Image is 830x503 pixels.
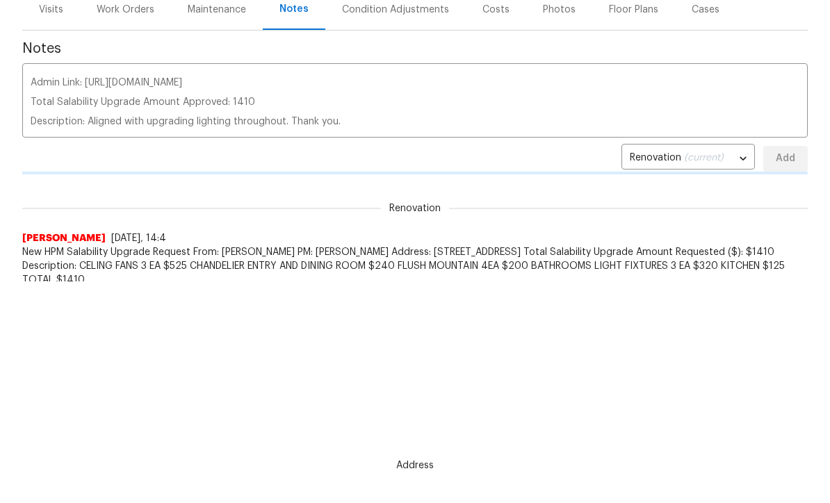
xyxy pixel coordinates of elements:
div: Renovation (current) [621,142,755,176]
div: Photos [543,3,576,17]
div: Condition Adjustments [342,3,449,17]
span: [DATE], 14:4 [111,233,166,243]
span: [PERSON_NAME] [22,231,106,245]
div: Cases [692,3,719,17]
span: New HPM Salability Upgrade Request From: [PERSON_NAME] PM: [PERSON_NAME] Address: [STREET_ADDRESS... [22,245,808,287]
div: Floor Plans [609,3,658,17]
span: (current) [684,153,724,163]
div: Notes [279,2,309,16]
div: Work Orders [97,3,154,17]
div: Maintenance [188,3,246,17]
textarea: 🚨 Salability Request Response! HPM: [PERSON_NAME] Responding PM: [PERSON_NAME] Address: [STREET_A... [31,78,799,126]
span: Renovation [381,201,449,215]
span: Notes [22,42,808,56]
div: Visits [39,3,63,17]
div: Costs [482,3,510,17]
